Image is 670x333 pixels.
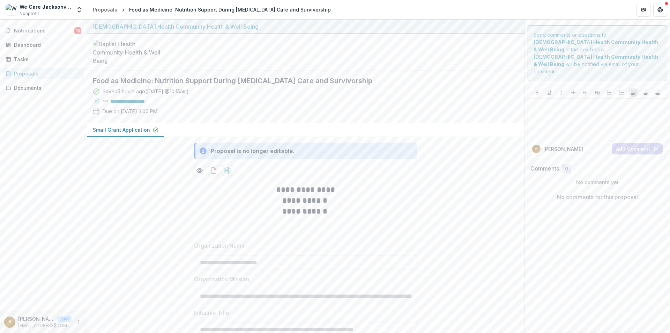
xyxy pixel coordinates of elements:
a: Proposals [3,68,84,79]
div: Angela [535,147,537,151]
button: Ordered List [617,88,626,97]
button: Partners [636,3,650,17]
button: More [74,318,83,326]
div: Proposals [93,6,117,13]
div: Proposals [14,70,79,77]
p: User [57,316,72,322]
div: [DEMOGRAPHIC_DATA] Health Community Health & Well Being [93,22,519,31]
p: Small Grant Application [93,126,150,133]
p: Organization Mission [194,275,249,283]
p: Initiative Title [194,309,229,317]
h2: Comments [530,165,559,172]
button: Preview 59817a97-2ee7-4ff0-940b-634bdb92fd10-0.pdf [194,165,205,176]
button: Get Help [653,3,667,17]
button: Align Center [641,88,650,97]
div: Tasks [14,56,79,63]
div: Documents [14,84,79,92]
button: Bold [533,88,541,97]
div: Food as Medicine: Nutrition Support During [MEDICAL_DATA] Care and Survivorship [129,6,331,13]
div: Dashboard [14,41,79,49]
p: No comments for this proposal [557,193,638,201]
a: Documents [3,82,84,94]
button: Italicize [557,88,565,97]
img: We Care Jacksonville, Inc. [6,4,17,15]
p: No comments yet [530,179,665,186]
p: [PERSON_NAME] [18,315,54,323]
button: Add Comment [612,143,663,154]
button: Align Right [653,88,662,97]
nav: breadcrumb [90,5,334,15]
div: Angela [8,320,12,324]
button: Notifications15 [3,25,84,36]
p: Due on [DATE] 3:00 PM [103,108,157,115]
span: Notifications [14,28,74,34]
button: Strike [569,88,578,97]
span: 0 [565,166,568,172]
div: We Care Jacksonville, Inc. [20,3,72,10]
div: Proposal is no longer editable. [211,147,295,155]
span: Nonprofit [20,10,39,17]
div: Saved 5 hours ago ( [DATE] @ 10:15am ) [103,88,189,95]
h2: Food as Medicine: Nutrition Support During [MEDICAL_DATA] Care and Survivorship [93,77,508,85]
button: download-proposal [222,165,233,176]
p: [EMAIL_ADDRESS][DOMAIN_NAME] [18,323,72,329]
button: Underline [545,88,553,97]
strong: [DEMOGRAPHIC_DATA] Health Community Health & Well Being [534,39,658,52]
a: Tasks [3,53,84,65]
button: Open entity switcher [74,3,84,17]
span: 15 [74,27,81,34]
p: Organization Name [194,241,245,250]
a: Dashboard [3,39,84,51]
button: download-proposal [208,165,219,176]
button: Heading 1 [581,88,589,97]
strong: [DEMOGRAPHIC_DATA] Health Community Health & Well Being [534,54,658,67]
p: [PERSON_NAME] [543,145,583,153]
img: Baptist Health Community Health & Well Being [93,40,163,65]
a: Proposals [90,5,120,15]
p: 96 % [103,99,108,104]
button: Bullet List [605,88,613,97]
button: Align Left [629,88,638,97]
button: Heading 2 [593,88,602,97]
div: Send comments or questions to in the box below. will be notified via email of your comment. [528,25,668,81]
